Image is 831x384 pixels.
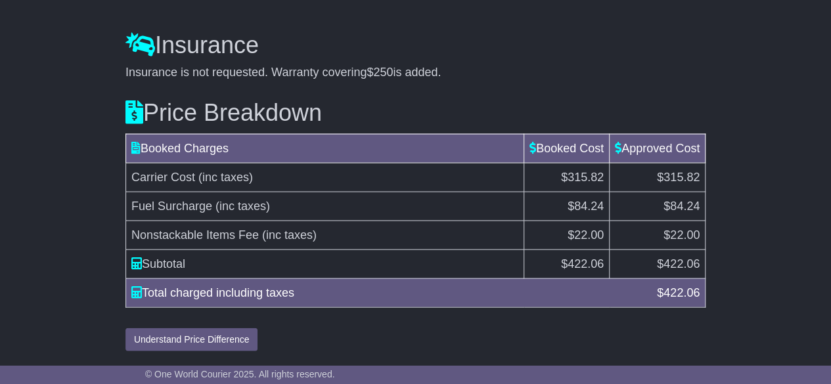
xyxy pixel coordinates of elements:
div: Total charged including taxes [125,284,650,302]
span: $315.82 [657,171,700,184]
td: Booked Charges [125,134,524,163]
span: Fuel Surcharge [131,200,212,213]
span: (inc taxes) [215,200,270,213]
span: © One World Courier 2025. All rights reserved. [145,369,335,379]
span: $22.00 [663,228,700,242]
span: $315.82 [561,171,604,184]
span: $22.00 [568,228,604,242]
span: 422.06 [663,286,700,299]
span: (inc taxes) [262,228,317,242]
h3: Insurance [125,32,706,58]
td: $ [610,249,706,278]
span: 422.06 [663,257,700,270]
td: $ [524,249,610,278]
span: $84.24 [663,200,700,213]
div: $ [650,284,706,302]
span: (inc taxes) [198,171,253,184]
span: $250 [367,66,393,79]
button: Understand Price Difference [125,328,258,351]
span: Carrier Cost [131,171,195,184]
td: Approved Cost [610,134,706,163]
span: $84.24 [568,200,604,213]
td: Booked Cost [524,134,610,163]
span: Nonstackable Items Fee [131,228,259,242]
td: Subtotal [125,249,524,278]
div: Insurance is not requested. Warranty covering is added. [125,66,706,80]
span: 422.06 [568,257,604,270]
h3: Price Breakdown [125,100,706,126]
